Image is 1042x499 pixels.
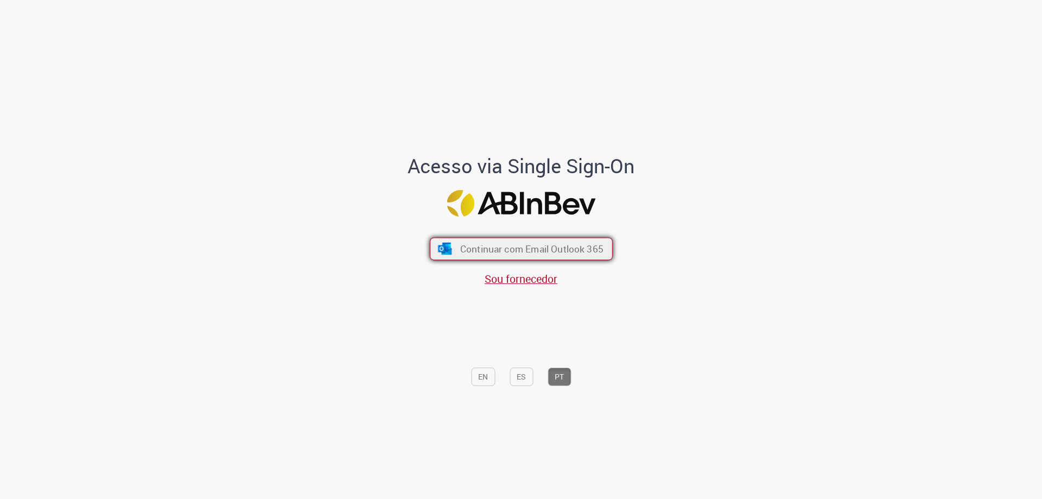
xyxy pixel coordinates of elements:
button: ícone Azure/Microsoft 360 Continuar com Email Outlook 365 [430,238,613,261]
button: ES [510,368,533,386]
a: Sou fornecedor [485,271,557,286]
img: ícone Azure/Microsoft 360 [437,243,453,255]
button: EN [471,368,495,386]
button: PT [548,368,571,386]
img: Logo ABInBev [447,190,595,217]
span: Continuar com Email Outlook 365 [460,243,603,255]
h1: Acesso via Single Sign-On [371,155,672,177]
